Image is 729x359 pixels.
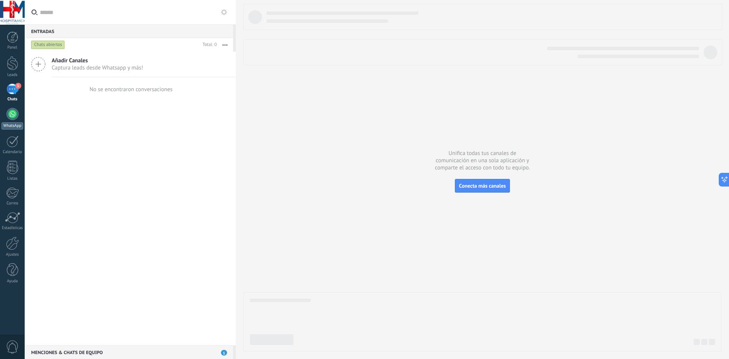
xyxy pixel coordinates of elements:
span: 1 [15,83,21,89]
span: 1 [221,350,227,356]
div: Chats [2,97,24,102]
div: Correo [2,201,24,206]
div: Ajustes [2,252,24,257]
div: Menciones & Chats de equipo [25,345,233,359]
div: Leads [2,73,24,77]
div: Total: 0 [200,41,217,49]
span: Captura leads desde Whatsapp y más! [52,64,143,71]
button: Conecta más canales [455,179,510,193]
div: Entradas [25,24,233,38]
div: WhatsApp [2,122,23,130]
span: Conecta más canales [459,182,506,189]
span: Añadir Canales [52,57,143,64]
div: Estadísticas [2,226,24,231]
div: Listas [2,176,24,181]
div: Calendario [2,150,24,155]
div: No se encontraron conversaciones [90,86,173,93]
div: Ayuda [2,279,24,284]
button: Más [217,38,233,52]
div: Chats abiertos [31,40,65,49]
div: Panel [2,45,24,50]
